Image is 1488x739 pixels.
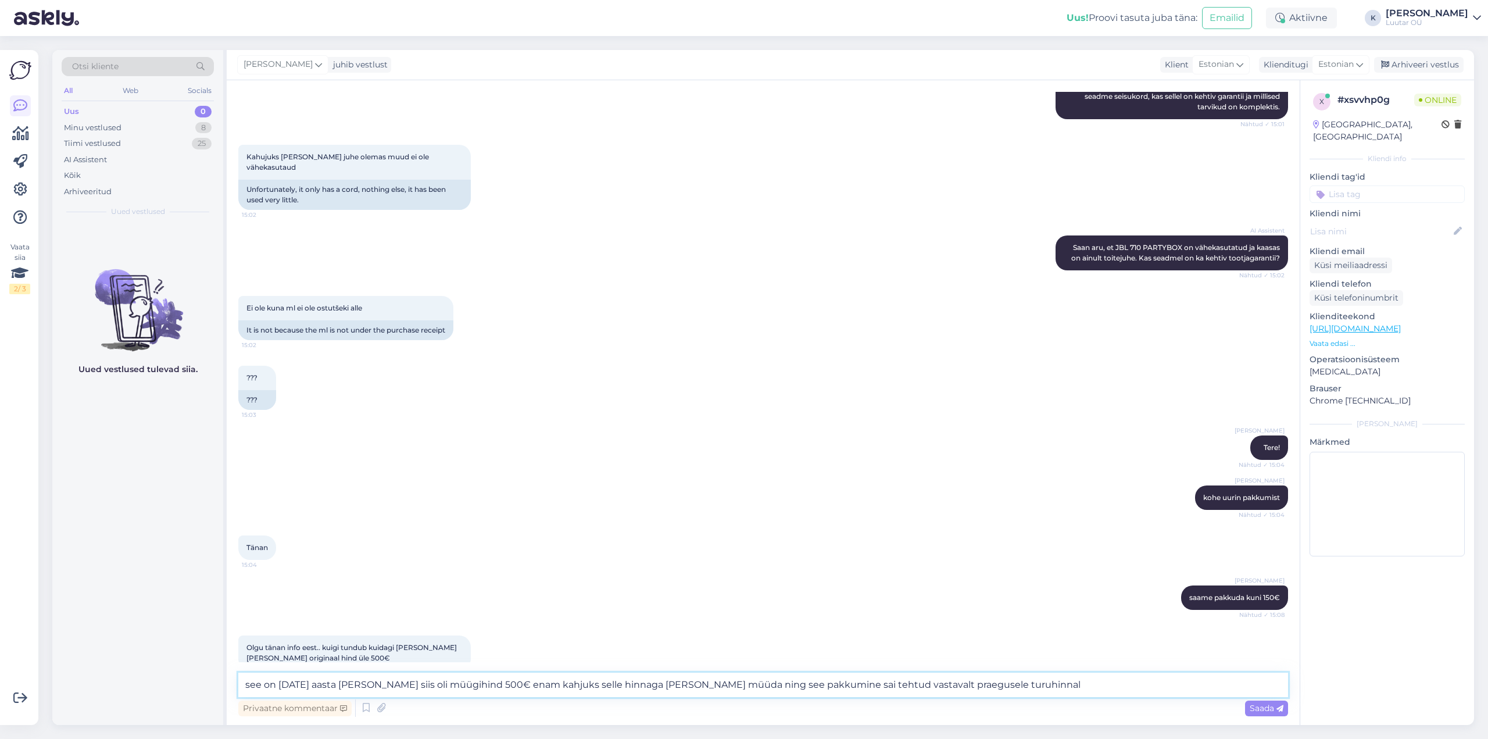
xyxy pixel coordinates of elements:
[328,59,388,71] div: juhib vestlust
[1199,58,1234,71] span: Estonian
[64,154,107,166] div: AI Assistent
[238,180,471,210] div: Unfortunately, it only has a cord, nothing else, it has been used very little.
[244,58,313,71] span: [PERSON_NAME]
[1374,57,1464,73] div: Arhiveeri vestlus
[242,341,285,349] span: 15:02
[185,83,214,98] div: Socials
[1337,93,1414,107] div: # xsvvhp0g
[1266,8,1337,28] div: Aktiivne
[1386,9,1481,27] a: [PERSON_NAME]Luutar OÜ
[1239,611,1285,619] span: Nähtud ✓ 15:08
[111,206,165,217] span: Uued vestlused
[1310,354,1465,366] p: Operatsioonisüsteem
[1203,493,1280,502] span: kohe uurin pakkumist
[1310,185,1465,203] input: Lisa tag
[1386,9,1468,18] div: [PERSON_NAME]
[242,410,285,419] span: 15:03
[238,673,1288,697] textarea: see on [DATE] aasta [PERSON_NAME] siis oli müügihind 500€ enam kahjuks selle hinnaga [PERSON_NAME...
[64,170,81,181] div: Kõik
[1067,12,1089,23] b: Uus!
[1310,338,1465,349] p: Vaata edasi ...
[1264,443,1280,452] span: Tere!
[1202,7,1252,29] button: Emailid
[9,284,30,294] div: 2 / 3
[64,106,79,117] div: Uus
[1310,436,1465,448] p: Märkmed
[1365,10,1381,26] div: K
[1310,383,1465,395] p: Brauser
[1071,243,1282,262] span: Saan aru, et JBL 710 PARTYBOX on vähekasutatud ja kaasas on ainult toitejuhe. Kas seadmel on ka k...
[246,543,268,552] span: Tänan
[9,59,31,81] img: Askly Logo
[1250,703,1283,713] span: Saada
[120,83,141,98] div: Web
[1239,271,1285,280] span: Nähtud ✓ 15:02
[1240,120,1285,128] span: Nähtud ✓ 15:01
[1310,323,1401,334] a: [URL][DOMAIN_NAME]
[1259,59,1308,71] div: Klienditugi
[195,106,212,117] div: 0
[64,122,121,134] div: Minu vestlused
[1241,226,1285,235] span: AI Assistent
[238,320,453,340] div: It is not because the ml is not under the purchase receipt
[1067,11,1197,25] div: Proovi tasuta juba täna:
[195,122,212,134] div: 8
[238,701,352,716] div: Privaatne kommentaar
[1319,97,1324,106] span: x
[1310,290,1403,306] div: Küsi telefoninumbrit
[1239,510,1285,519] span: Nähtud ✓ 15:04
[1310,278,1465,290] p: Kliendi telefon
[1310,225,1451,238] input: Lisa nimi
[192,138,212,149] div: 25
[52,248,223,353] img: No chats
[1160,59,1189,71] div: Klient
[1235,476,1285,485] span: [PERSON_NAME]
[1310,258,1392,273] div: Küsi meiliaadressi
[246,152,431,172] span: Kahujuks [PERSON_NAME] juhe olemas muud ei ole vähekasutaud
[1239,460,1285,469] span: Nähtud ✓ 15:04
[72,60,119,73] span: Otsi kliente
[1318,58,1354,71] span: Estonian
[64,186,112,198] div: Arhiveeritud
[1310,153,1465,164] div: Kliendi info
[1313,119,1441,143] div: [GEOGRAPHIC_DATA], [GEOGRAPHIC_DATA]
[238,390,276,410] div: ???
[246,304,362,312] span: Ei ole kuna ml ei ole ostutšeki alle
[62,83,75,98] div: All
[1235,576,1285,585] span: [PERSON_NAME]
[9,242,30,294] div: Vaata siia
[246,643,459,662] span: Olgu tänan info eest.. kuigi tundub kuidagi [PERSON_NAME] [PERSON_NAME] originaal hind üle 500€
[242,561,285,569] span: 15:04
[1310,310,1465,323] p: Klienditeekond
[1235,426,1285,435] span: [PERSON_NAME]
[1310,395,1465,407] p: Chrome [TECHNICAL_ID]
[1310,208,1465,220] p: Kliendi nimi
[242,210,285,219] span: 15:02
[78,363,198,376] p: Uued vestlused tulevad siia.
[1310,171,1465,183] p: Kliendi tag'id
[1386,18,1468,27] div: Luutar OÜ
[1414,94,1461,106] span: Online
[246,373,257,382] span: ???
[1310,419,1465,429] div: [PERSON_NAME]
[64,138,121,149] div: Tiimi vestlused
[1310,245,1465,258] p: Kliendi email
[1310,366,1465,378] p: [MEDICAL_DATA]
[1189,593,1280,602] span: saame pakkuda kuni 150€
